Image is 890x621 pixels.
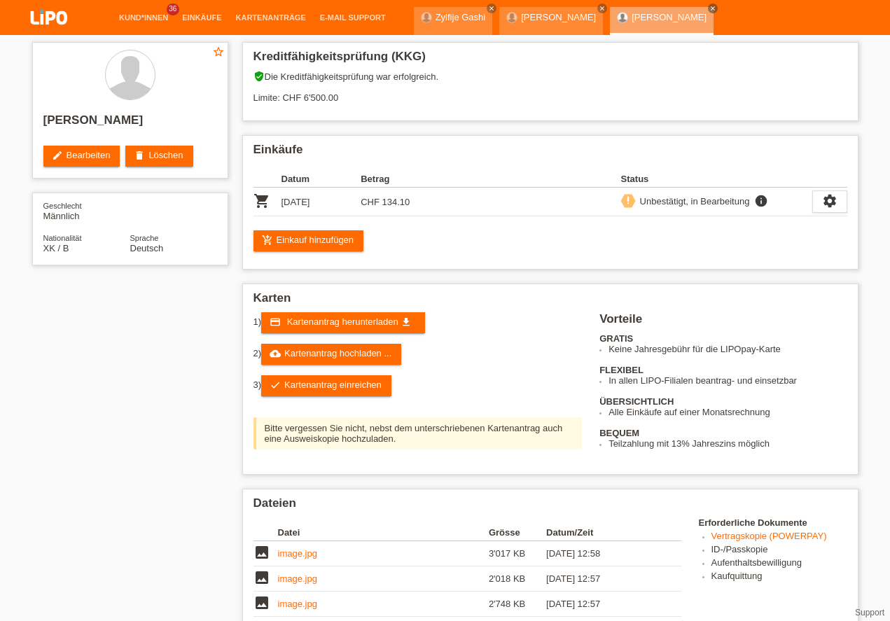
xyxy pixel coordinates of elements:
td: CHF 134.10 [361,188,440,216]
span: Sprache [130,234,159,242]
h2: Kreditfähigkeitsprüfung (KKG) [253,50,847,71]
span: 36 [167,4,179,15]
li: ID-/Passkopie [711,544,847,557]
th: Datum [281,171,361,188]
th: Grösse [489,524,546,541]
a: close [597,4,607,13]
a: Support [855,608,884,617]
a: close [708,4,718,13]
th: Status [621,171,812,188]
a: image.jpg [278,548,317,559]
i: star_border [212,46,225,58]
li: Kaufquittung [711,571,847,584]
div: Die Kreditfähigkeitsprüfung war erfolgreich. Limite: CHF 6'500.00 [253,71,847,113]
i: image [253,544,270,561]
i: POSP00027157 [253,193,270,209]
td: [DATE] 12:57 [546,566,661,592]
h4: Erforderliche Dokumente [699,517,847,528]
a: image.jpg [278,599,317,609]
div: Bitte vergessen Sie nicht, nebst dem unterschriebenen Kartenantrag auch eine Ausweiskopie hochzul... [253,417,583,449]
td: 3'017 KB [489,541,546,566]
th: Datum/Zeit [546,524,661,541]
b: GRATIS [599,333,633,344]
span: Deutsch [130,243,164,253]
a: add_shopping_cartEinkauf hinzufügen [253,230,364,251]
a: [PERSON_NAME] [521,12,596,22]
b: FLEXIBEL [599,365,644,375]
h2: [PERSON_NAME] [43,113,217,134]
a: image.jpg [278,573,317,584]
i: credit_card [270,316,281,328]
li: Teilzahlung mit 13% Jahreszins möglich [609,438,847,449]
th: Datei [278,524,489,541]
td: [DATE] 12:57 [546,592,661,617]
b: BEQUEM [599,428,639,438]
i: close [488,5,495,12]
th: Betrag [361,171,440,188]
span: Kosovo / B / 30.05.2013 [43,243,69,253]
h2: Vorteile [599,312,847,333]
a: editBearbeiten [43,146,120,167]
span: Kartenantrag herunterladen [287,316,398,327]
span: Geschlecht [43,202,82,210]
i: get_app [401,316,412,328]
a: checkKartenantrag einreichen [261,375,391,396]
div: Männlich [43,200,130,221]
a: E-Mail Support [313,13,393,22]
a: credit_card Kartenantrag herunterladen get_app [261,312,425,333]
a: Einkäufe [175,13,228,22]
a: Vertragskopie (POWERPAY) [711,531,827,541]
div: 1) [253,312,583,333]
td: [DATE] [281,188,361,216]
a: close [487,4,496,13]
i: image [253,569,270,586]
li: In allen LIPO-Filialen beantrag- und einsetzbar [609,375,847,386]
i: verified_user [253,71,265,82]
a: star_border [212,46,225,60]
i: priority_high [623,195,633,205]
b: ÜBERSICHTLICH [599,396,674,407]
i: info [753,194,770,208]
td: [DATE] 12:58 [546,541,661,566]
i: check [270,379,281,391]
h2: Karten [253,291,847,312]
td: 2'018 KB [489,566,546,592]
div: 2) [253,344,583,365]
i: add_shopping_cart [262,235,273,246]
a: Zylfije Gashi [436,12,486,22]
li: Keine Jahresgebühr für die LIPOpay-Karte [609,344,847,354]
h2: Dateien [253,496,847,517]
i: cloud_upload [270,348,281,359]
i: edit [52,150,63,161]
a: LIPO pay [14,29,84,39]
span: Nationalität [43,234,82,242]
i: image [253,594,270,611]
a: [PERSON_NAME] [632,12,707,22]
i: close [709,5,716,12]
li: Aufenthaltsbewilligung [711,557,847,571]
div: 3) [253,375,583,396]
div: Unbestätigt, in Bearbeitung [636,194,750,209]
a: Kund*innen [112,13,175,22]
i: close [599,5,606,12]
i: settings [822,193,837,209]
h2: Einkäufe [253,143,847,164]
td: 2'748 KB [489,592,546,617]
li: Alle Einkäufe auf einer Monatsrechnung [609,407,847,417]
i: delete [134,150,145,161]
a: deleteLöschen [125,146,193,167]
a: Kartenanträge [229,13,313,22]
a: cloud_uploadKartenantrag hochladen ... [261,344,401,365]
